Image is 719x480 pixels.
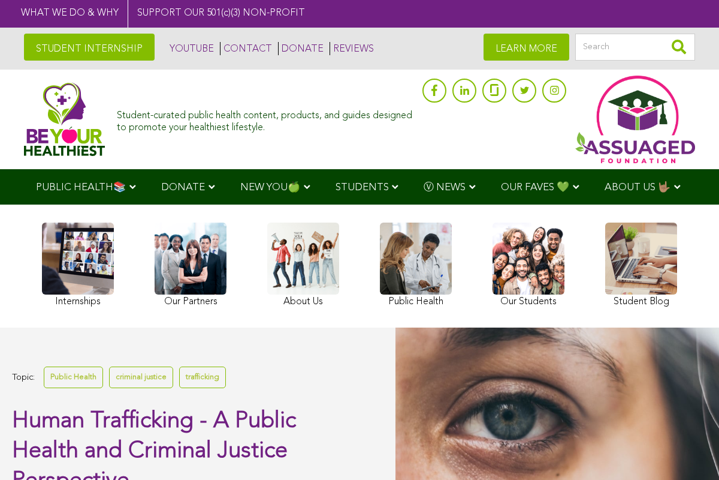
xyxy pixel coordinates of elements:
[424,182,466,193] span: Ⓥ NEWS
[179,367,226,388] a: trafficking
[330,42,374,55] a: REVIEWS
[659,422,719,480] iframe: Chat Widget
[605,182,670,193] span: ABOUT US 🤟🏽
[240,182,300,193] span: NEW YOU🍏
[18,169,701,205] div: Navigation Menu
[109,367,173,388] a: criminal justice
[278,42,324,55] a: DONATE
[575,34,695,61] input: Search
[501,182,569,193] span: OUR FAVES 💚
[484,34,569,61] a: LEARN MORE
[220,42,272,55] a: CONTACT
[24,34,155,61] a: STUDENT INTERNSHIP
[12,370,35,386] span: Topic:
[336,182,389,193] span: STUDENTS
[575,76,695,163] img: Assuaged App
[161,182,205,193] span: DONATE
[24,82,105,156] img: Assuaged
[117,104,416,133] div: Student-curated public health content, products, and guides designed to promote your healthiest l...
[167,42,214,55] a: YOUTUBE
[490,84,499,96] img: glassdoor
[36,182,126,193] span: PUBLIC HEALTH📚
[44,367,103,388] a: Public Health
